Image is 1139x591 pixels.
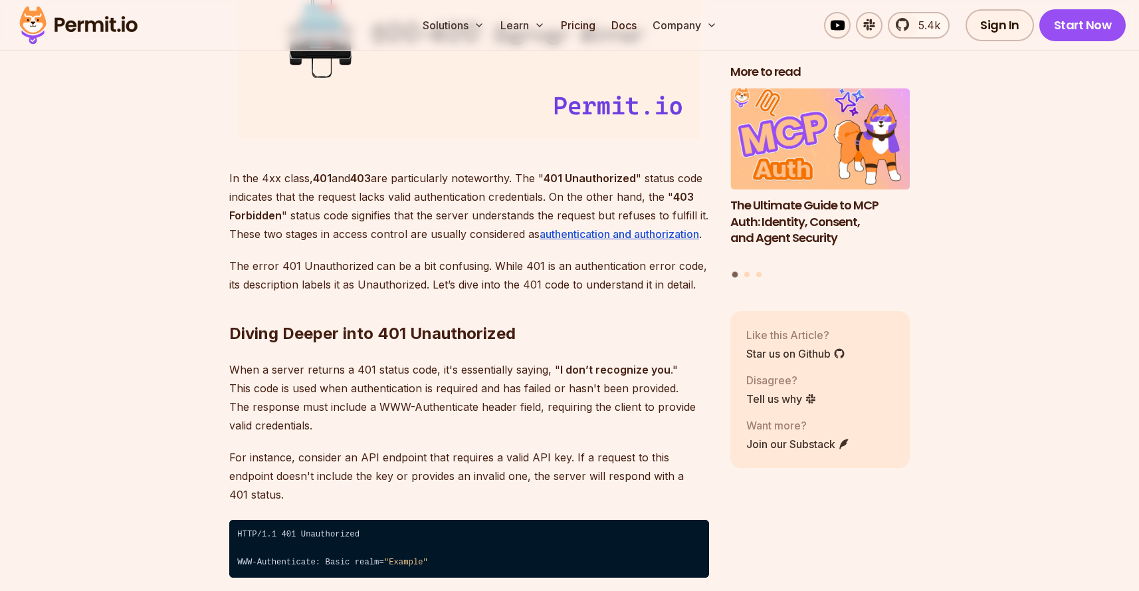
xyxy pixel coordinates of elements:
[13,3,144,48] img: Permit logo
[495,12,550,39] button: Learn
[229,520,709,578] code: HTTP/1.1 401 Unauthorized ⁠ WWW-Authenticate: Basic realm=
[350,172,371,185] strong: 403
[730,64,910,80] h2: More to read
[229,270,709,344] h2: Diving Deeper into 401 Unauthorized
[384,558,428,567] span: "Example"
[544,172,636,185] strong: 401 Unauthorized
[229,448,709,504] p: For instance, consider an API endpoint that requires a valid API key. If a request to this endpoi...
[730,88,910,263] a: The Ultimate Guide to MCP Auth: Identity, Consent, and Agent SecurityThe Ultimate Guide to MCP Au...
[560,363,671,376] strong: I don’t recognize you
[746,326,845,342] p: Like this Article?
[540,227,699,241] a: authentication and authorization
[746,390,817,406] a: Tell us why
[746,435,850,451] a: Join our Substack
[746,345,845,361] a: Star us on Github
[556,12,601,39] a: Pricing
[966,9,1034,41] a: Sign In
[417,12,490,39] button: Solutions
[730,197,910,246] h3: The Ultimate Guide to MCP Auth: Identity, Consent, and Agent Security
[229,169,709,243] p: In the 4xx class, and are particularly noteworthy. The " " status code indicates that the request...
[910,17,940,33] span: 5.4k
[746,372,817,388] p: Disagree?
[1039,9,1126,41] a: Start Now
[647,12,722,39] button: Company
[229,190,694,222] strong: 403 Forbidden
[606,12,642,39] a: Docs
[229,360,709,435] p: When a server returns a 401 status code, it's essentially saying, " ." This code is used when aut...
[730,88,910,279] div: Posts
[730,88,910,263] li: 1 of 3
[229,257,709,294] p: The error 401 Unauthorized can be a bit confusing. While 401 is an authentication error code, its...
[744,271,750,277] button: Go to slide 2
[888,12,950,39] a: 5.4k
[732,271,738,277] button: Go to slide 1
[313,172,332,185] strong: 401
[730,88,910,189] img: The Ultimate Guide to MCP Auth: Identity, Consent, and Agent Security
[756,271,762,277] button: Go to slide 3
[746,417,850,433] p: Want more?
